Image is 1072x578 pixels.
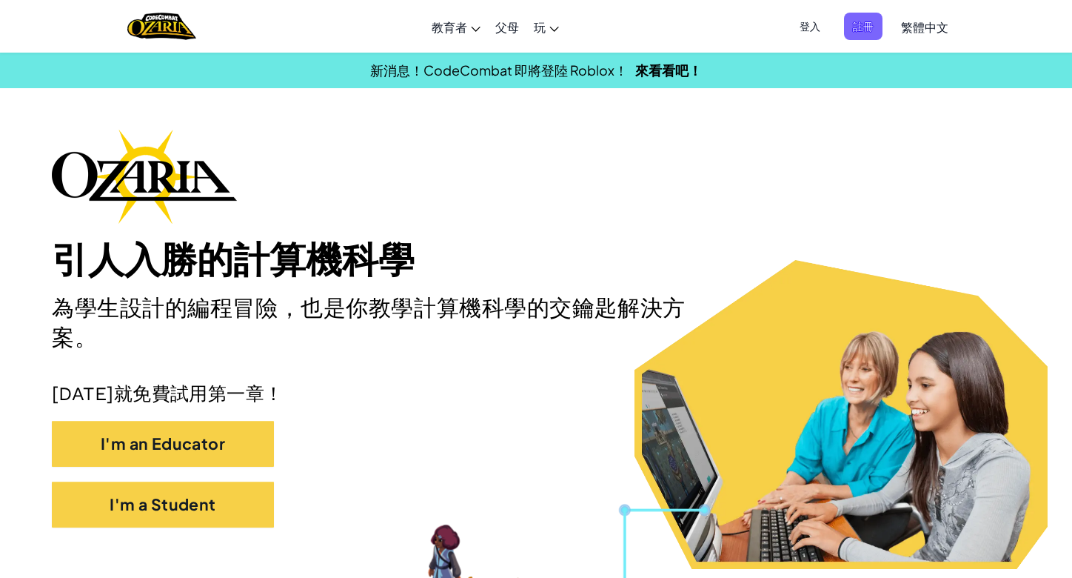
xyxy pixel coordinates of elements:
[52,421,274,467] button: I'm an Educator
[52,239,1020,282] h1: 引人入勝的計算機科學
[534,19,546,35] span: 玩
[844,13,882,40] button: 註冊
[488,7,526,47] a: 父母
[52,129,237,224] img: Ozaria branding logo
[127,11,196,41] img: Home
[894,7,956,47] a: 繁體中文
[52,293,700,353] h2: 為學生設計的編程冒險，也是你教學計算機科學的交鑰匙解決方案。
[127,11,196,41] a: Ozaria by CodeCombat logo
[432,19,467,35] span: 教育者
[424,7,488,47] a: 教育者
[52,382,1020,406] p: [DATE]就免費試用第一章！
[901,19,948,35] span: 繁體中文
[52,482,274,528] button: I'm a Student
[370,62,628,79] span: 新消息！CodeCombat 即將登陸 Roblox！
[526,7,566,47] a: 玩
[635,62,702,79] a: 來看看吧！
[791,13,829,40] button: 登入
